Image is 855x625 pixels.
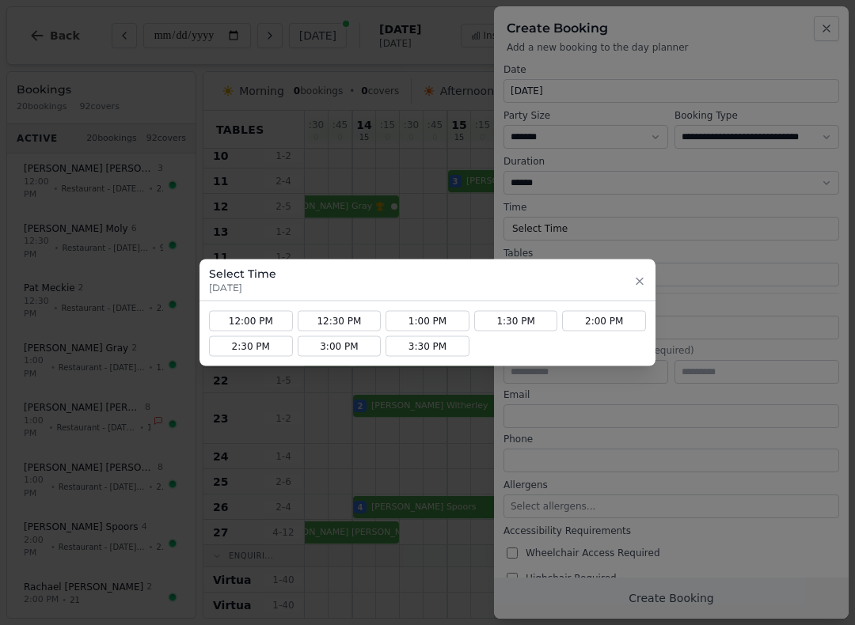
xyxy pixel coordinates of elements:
[562,311,646,331] button: 2:00 PM
[298,336,382,357] button: 3:00 PM
[298,311,382,331] button: 12:30 PM
[209,336,293,357] button: 2:30 PM
[209,282,276,294] p: [DATE]
[386,311,469,331] button: 1:00 PM
[209,311,293,331] button: 12:00 PM
[474,311,558,331] button: 1:30 PM
[209,266,276,282] h3: Select Time
[386,336,469,357] button: 3:30 PM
